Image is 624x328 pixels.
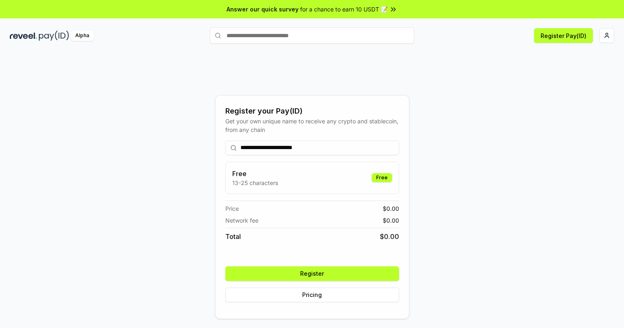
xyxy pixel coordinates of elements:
[10,31,37,41] img: reveel_dark
[383,216,399,225] span: $ 0.00
[225,117,399,134] div: Get your own unique name to receive any crypto and stablecoin, from any chain
[225,288,399,302] button: Pricing
[534,28,593,43] button: Register Pay(ID)
[225,204,239,213] span: Price
[372,173,392,182] div: Free
[225,216,258,225] span: Network fee
[225,105,399,117] div: Register your Pay(ID)
[232,179,278,187] p: 13-25 characters
[300,5,388,13] span: for a chance to earn 10 USDT 📝
[227,5,299,13] span: Answer our quick survey
[383,204,399,213] span: $ 0.00
[39,31,69,41] img: pay_id
[71,31,94,41] div: Alpha
[232,169,278,179] h3: Free
[380,232,399,241] span: $ 0.00
[225,266,399,281] button: Register
[225,232,241,241] span: Total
